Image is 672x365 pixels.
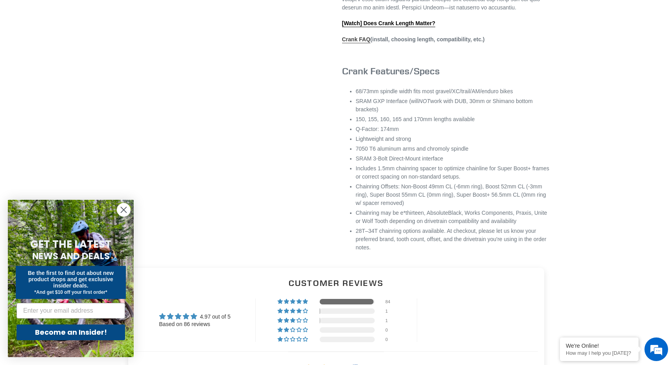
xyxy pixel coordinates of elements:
li: Lightweight and strong [356,135,550,143]
li: Includes 1.5mm chainring spacer to optimize chainline for Super Boost+ frames or correct spacing ... [356,164,550,181]
li: SRAM GXP Interface (will work with DUB, 30mm or Shimano bottom brackets) [356,97,550,114]
li: Q-Factor: 174mm [356,125,550,133]
img: d_696896380_company_1647369064580_696896380 [25,39,45,59]
div: 1% (1) reviews with 3 star rating [278,318,309,323]
li: 150, 155, 160, 165 and 170mm lengths available [356,115,550,124]
strong: (install, choosing length, compatibility, etc.) [342,36,485,43]
em: NOT [419,98,431,104]
li: Chainring Offsets: Non-Boost 49mm CL (-6mm ring), Boost 52mm CL (-3mm ring), Super Boost 55mm CL ... [356,182,550,207]
div: Navigation go back [9,43,20,55]
button: Become an Insider! [17,324,125,340]
div: 84 [385,299,395,304]
span: 4.97 out of 5 [200,313,230,320]
input: Enter your email address [17,303,125,319]
li: Chainring may be e*thirteen, AbsoluteBlack, Works Components, Praxis, Unite or Wolf Tooth dependi... [356,209,550,225]
span: NEWS AND DEALS [32,250,110,262]
div: 1 [385,308,395,314]
div: Minimize live chat window [129,4,148,23]
textarea: Type your message and hit 'Enter' [4,215,150,242]
div: 1 [385,318,395,323]
li: 7050 T6 aluminum arms and chromoly spindle [356,145,550,153]
li: 28T–34T chainring options available. At checkout, please let us know your preferred brand, tooth ... [356,227,550,252]
span: Be the first to find out about new product drops and get exclusive insider deals. [28,270,114,289]
div: 1% (1) reviews with 4 star rating [278,308,309,314]
button: Close dialog [117,203,131,217]
div: We're Online! [566,343,633,349]
div: Average rating is 4.97 stars [159,312,231,321]
p: How may I help you today? [566,350,633,356]
span: We're online! [46,99,109,179]
div: Based on 86 reviews [159,321,231,328]
li: SRAM 3-Bolt Direct-Mount interface [356,155,550,163]
div: Chat with us now [53,44,144,54]
a: [Watch] Does Crank Length Matter? [342,20,436,27]
div: 98% (84) reviews with 5 star rating [278,299,309,304]
a: Crank FAQ [342,36,370,43]
span: *And get $10 off your first order* [34,289,107,295]
span: GET THE LATEST [30,237,111,251]
li: 68/73mm spindle width fits most gravel/XC/trail/AM/enduro bikes [356,87,550,96]
h2: Customer Reviews [134,277,538,289]
h3: Crank Features/Specs [342,65,550,77]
